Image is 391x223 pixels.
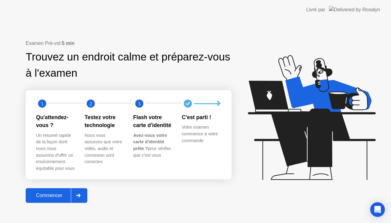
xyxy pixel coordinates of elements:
[138,101,141,107] text: 3
[306,6,325,13] div: Livré par
[26,49,232,81] div: Trouvez un endroit calme et préparez-vous à l'examen
[133,132,172,159] div: pour vérifier que c'est vous
[182,124,221,144] div: Votre examen commence à votre commande
[36,132,75,172] div: Un résumé rapide de la façon dont nous nous assurons d'offrir un environnement équitable pour vous
[85,113,123,130] div: Testez votre technologie
[27,193,71,198] div: Commencer
[133,133,167,151] b: Avez-vous votre carte d'identité prête ?
[182,113,221,121] div: C'est parti !
[41,101,43,107] text: 1
[133,113,172,130] div: Flash votre carte d'identité
[90,101,92,107] text: 2
[62,41,75,46] b: 5 min
[26,40,232,47] div: Examen Pré-vol:
[329,6,380,13] img: Delivered by Rosalyn
[26,188,87,203] button: Commencer
[36,113,75,130] div: Qu'attendez-vous ?
[85,132,123,165] div: Nous vous assurons que votre vidéo, audio et connexion sont correctes
[370,202,385,217] div: Open Intercom Messenger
